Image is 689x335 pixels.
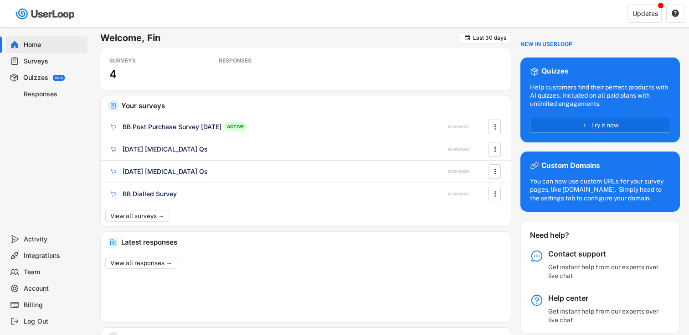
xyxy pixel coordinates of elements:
[24,268,84,277] div: Team
[448,125,469,130] div: RESPONSES
[123,122,221,131] div: BB Post Purchase Survey [DATE]
[494,189,496,199] text: 
[464,34,471,41] button: 
[109,57,191,64] div: SURVEYS
[110,239,117,246] img: IncomingMajor.svg
[24,90,84,99] div: Responses
[24,251,84,260] div: Integrations
[494,122,496,131] text: 
[123,145,208,154] div: [DATE] [MEDICAL_DATA] Qs
[473,35,506,41] div: Last 30 days
[448,169,469,174] div: RESPONSES
[224,122,247,131] div: ACTIVE
[520,41,572,48] div: NEW IN USERLOOP
[548,293,662,303] div: Help center
[448,147,469,152] div: RESPONSES
[530,83,670,108] div: Help customers find their perfect products with AI quizzes. Included on all paid plans with unlim...
[24,235,84,244] div: Activity
[490,120,499,134] button: 
[548,263,662,279] div: Get instant help from our experts over live chat
[494,167,496,176] text: 
[490,165,499,178] button: 
[548,307,662,324] div: Get instant help from our experts over live chat
[465,34,470,41] text: 
[24,301,84,309] div: Billing
[105,210,170,222] button: View all surveys →
[530,177,670,202] div: You can now use custom URLs for your survey pages, like [DOMAIN_NAME]. Simply head to the setting...
[490,187,499,201] button: 
[24,317,84,326] div: Log Out
[123,189,177,199] div: BB Dialled Survey
[494,144,496,154] text: 
[123,167,208,176] div: [DATE] [MEDICAL_DATA] Qs
[121,239,504,246] div: Latest responses
[55,76,63,79] div: BETA
[490,142,499,156] button: 
[671,10,679,18] button: 
[23,73,48,82] div: Quizzes
[591,122,619,128] span: Try it now
[541,67,568,76] div: Quizzes
[14,5,78,23] img: userloop-logo-01.svg
[24,284,84,293] div: Account
[448,192,469,197] div: RESPONSES
[100,32,460,44] h6: Welcome, Fin
[632,10,658,17] div: Updates
[109,67,117,81] h3: 4
[219,57,301,64] div: RESPONSES
[105,257,177,269] button: View all responses →
[121,102,504,109] div: Your surveys
[530,117,670,133] button: Try it now
[530,230,593,240] div: Need help?
[24,57,84,66] div: Surveys
[548,249,662,259] div: Contact support
[672,9,679,17] text: 
[24,41,84,49] div: Home
[541,161,600,171] div: Custom Domains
